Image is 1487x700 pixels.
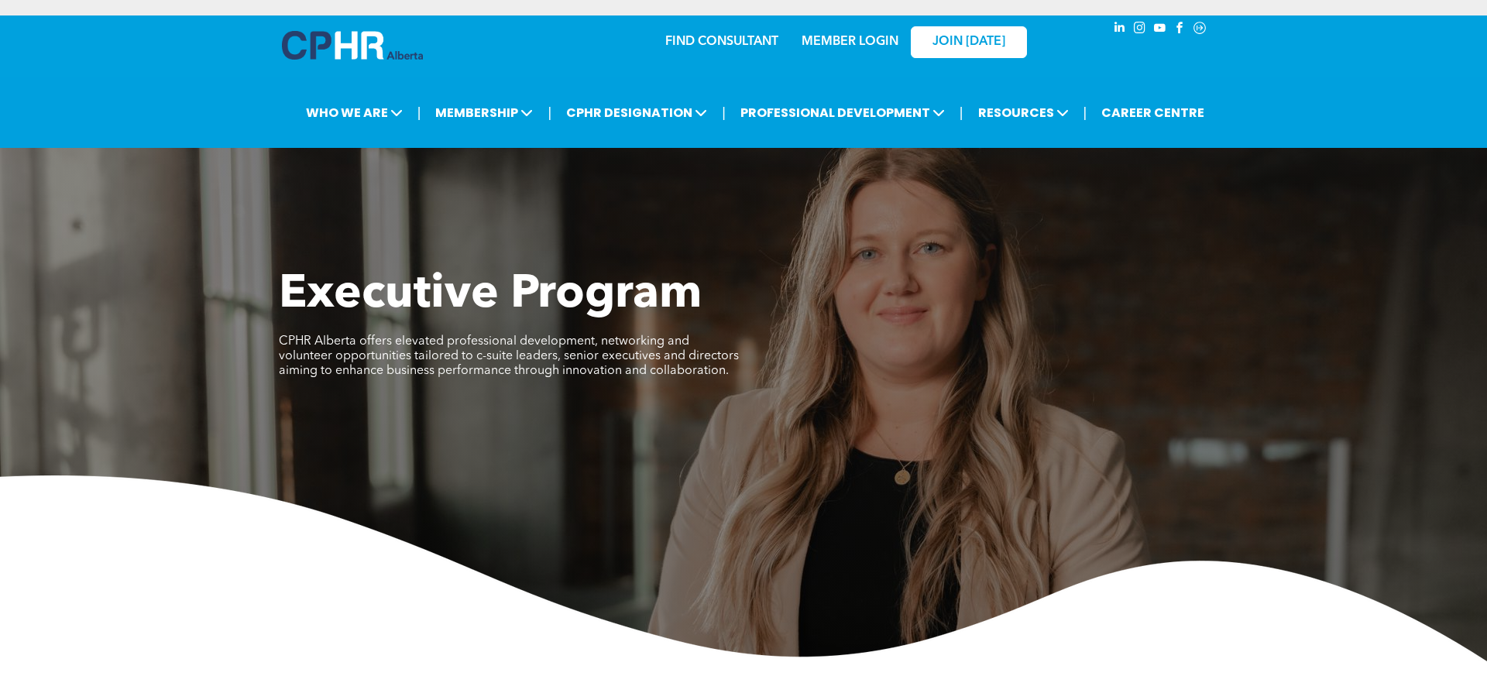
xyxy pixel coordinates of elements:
[974,98,1073,127] span: RESOURCES
[960,97,963,129] li: |
[932,35,1005,50] span: JOIN [DATE]
[282,31,423,60] img: A blue and white logo for cp alberta
[1083,97,1087,129] li: |
[279,272,702,318] span: Executive Program
[665,36,778,48] a: FIND CONSULTANT
[1191,19,1208,40] a: Social network
[1111,19,1128,40] a: linkedin
[802,36,898,48] a: MEMBER LOGIN
[722,97,726,129] li: |
[548,97,551,129] li: |
[1131,19,1148,40] a: instagram
[431,98,537,127] span: MEMBERSHIP
[417,97,421,129] li: |
[279,335,739,377] span: CPHR Alberta offers elevated professional development, networking and volunteer opportunities tai...
[1151,19,1168,40] a: youtube
[1097,98,1209,127] a: CAREER CENTRE
[1171,19,1188,40] a: facebook
[736,98,950,127] span: PROFESSIONAL DEVELOPMENT
[561,98,712,127] span: CPHR DESIGNATION
[301,98,407,127] span: WHO WE ARE
[911,26,1027,58] a: JOIN [DATE]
